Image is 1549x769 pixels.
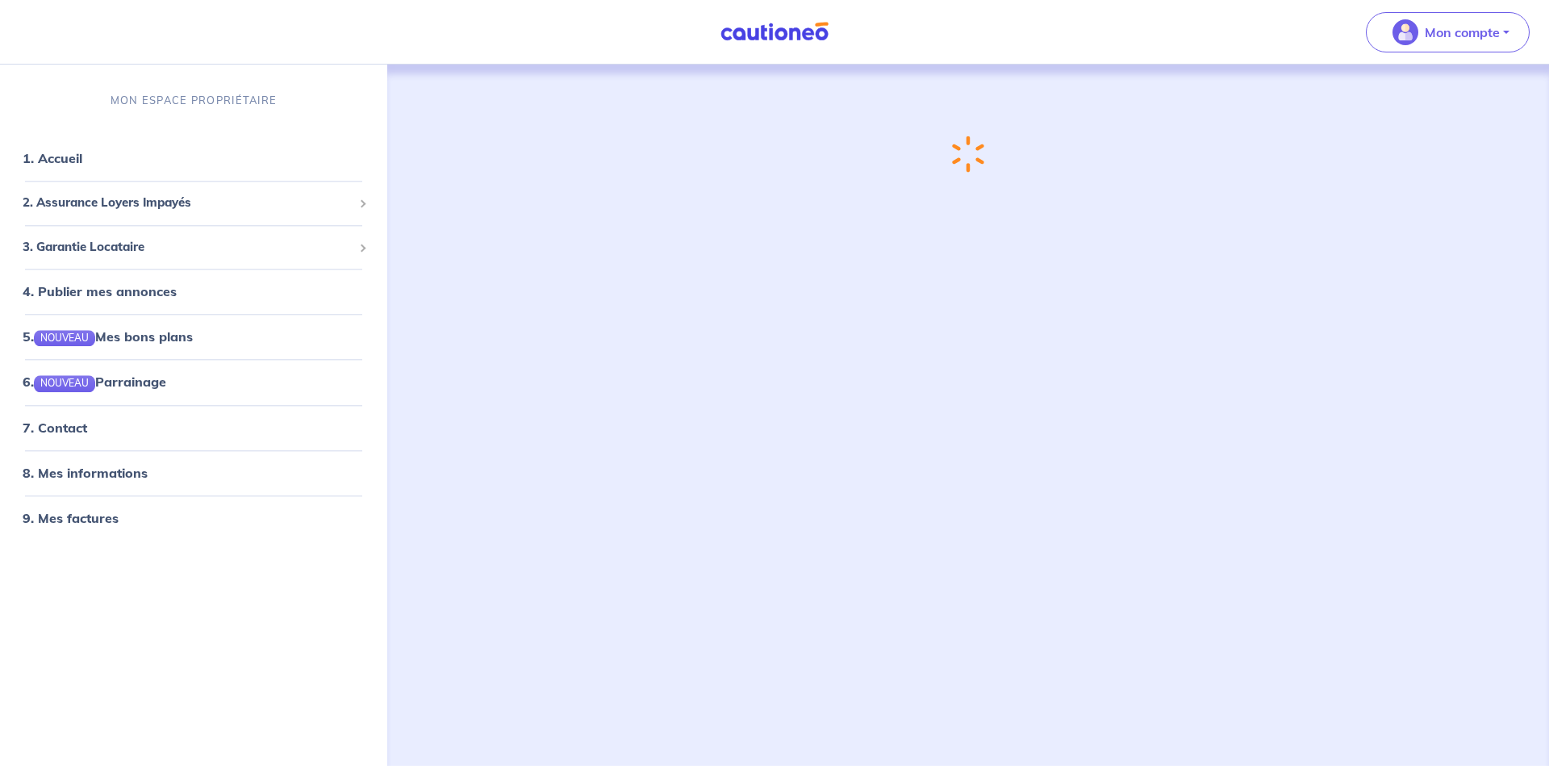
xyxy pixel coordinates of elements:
div: 9. Mes factures [6,502,381,534]
div: 3. Garantie Locataire [6,232,381,263]
a: 7. Contact [23,420,87,436]
a: 8. Mes informations [23,465,148,481]
div: 4. Publier mes annonces [6,276,381,308]
p: Mon compte [1425,23,1500,42]
a: 6.NOUVEAUParrainage [23,374,166,391]
div: 7. Contact [6,412,381,444]
div: 8. Mes informations [6,457,381,489]
div: 1. Accueil [6,143,381,175]
span: 2. Assurance Loyers Impayés [23,194,353,213]
div: 2. Assurance Loyers Impayés [6,188,381,219]
span: 3. Garantie Locataire [23,238,353,257]
a: 9. Mes factures [23,510,119,526]
div: 6.NOUVEAUParrainage [6,366,381,399]
a: 5.NOUVEAUMes bons plans [23,329,193,345]
div: 5.NOUVEAUMes bons plans [6,321,381,353]
a: 1. Accueil [23,151,82,167]
button: illu_account_valid_menu.svgMon compte [1366,12,1530,52]
img: loading-spinner [952,136,985,173]
img: Cautioneo [714,22,835,42]
a: 4. Publier mes annonces [23,284,177,300]
img: illu_account_valid_menu.svg [1392,19,1418,45]
p: MON ESPACE PROPRIÉTAIRE [111,93,277,108]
